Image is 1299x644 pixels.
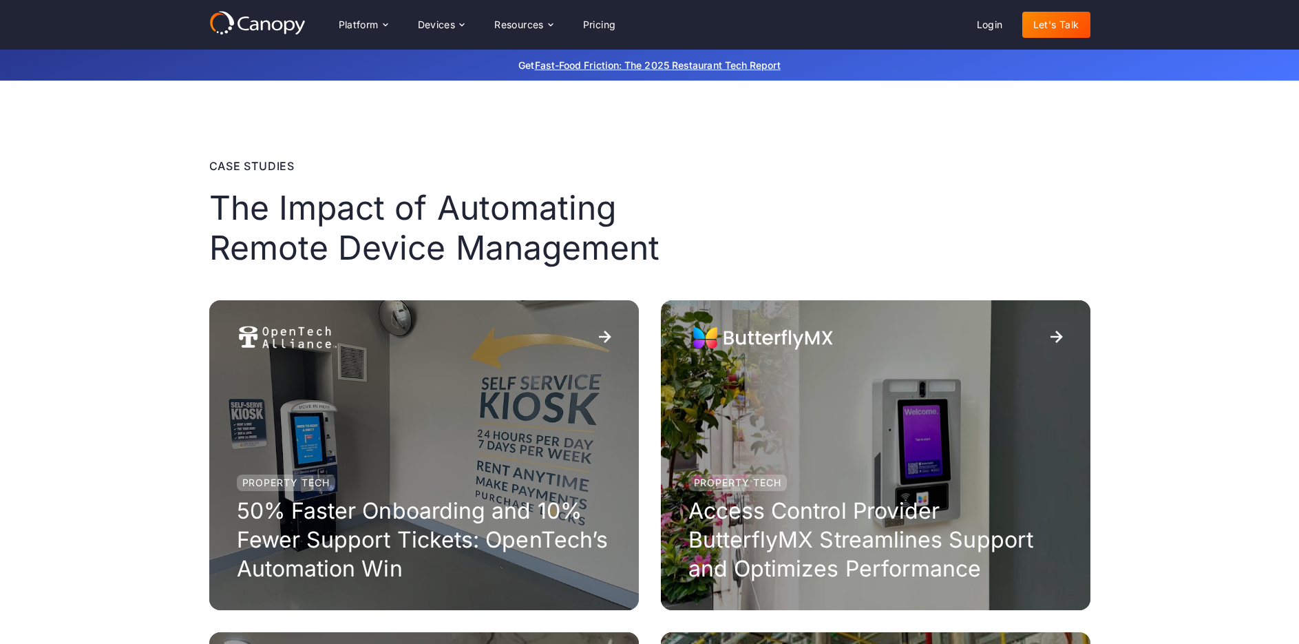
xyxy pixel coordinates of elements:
[535,59,781,71] a: Fast-Food Friction: The 2025 Restaurant Tech Report
[313,58,987,72] p: Get
[688,475,787,492] div: Property Tech
[483,11,563,39] div: Resources
[1022,12,1090,38] a: Let's Talk
[494,20,544,30] div: Resources
[328,11,399,39] div: Platform
[572,12,627,38] a: Pricing
[339,20,379,30] div: Platform
[688,497,1063,583] h3: Access Control Provider ButterflyMX Streamlines Support and Optimizes Performance
[209,188,732,267] h2: The Impact of Automating Remote Device Management
[966,12,1014,38] a: Login
[407,11,476,39] div: Devices
[237,475,335,492] div: Property Tech
[209,158,732,174] div: case studies
[209,300,639,610] a: Property Tech50% Faster Onboarding and 10% Fewer Support Tickets: OpenTech’s Automation Win
[661,300,1090,610] a: Property TechAccess Control Provider ButterflyMX Streamlines Support and Optimizes Performance
[237,497,611,583] h3: 50% Faster Onboarding and 10% Fewer Support Tickets: OpenTech’s Automation Win
[418,20,456,30] div: Devices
